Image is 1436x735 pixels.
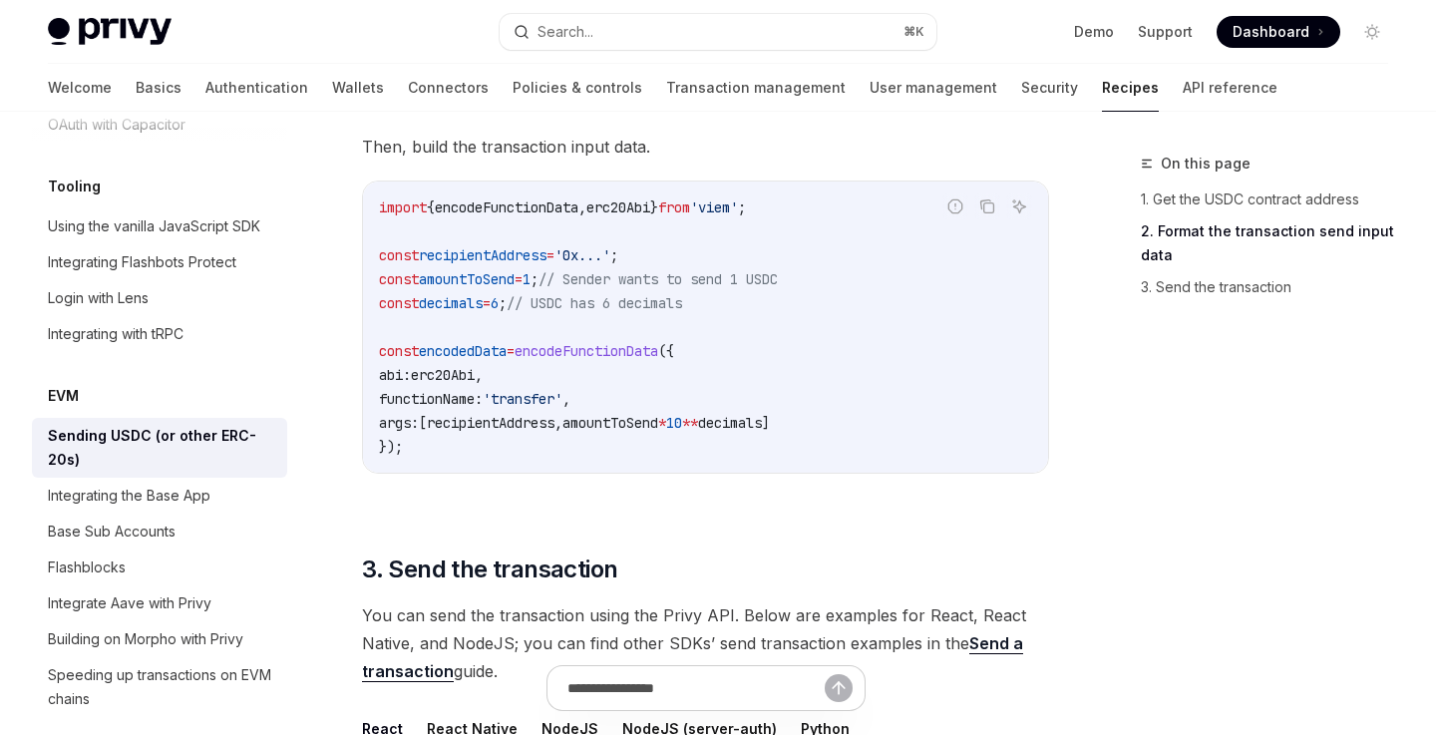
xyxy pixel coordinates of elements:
[136,64,181,112] a: Basics
[513,64,642,112] a: Policies & controls
[419,270,515,288] span: amountToSend
[554,246,610,264] span: '0x...'
[48,424,275,472] div: Sending USDC (or other ERC-20s)
[48,64,112,112] a: Welcome
[408,64,489,112] a: Connectors
[32,657,287,717] a: Speeding up transactions on EVM chains
[1356,16,1388,48] button: Toggle dark mode
[538,270,778,288] span: // Sender wants to send 1 USDC
[500,14,935,50] button: Search...⌘K
[650,198,658,216] span: }
[32,208,287,244] a: Using the vanilla JavaScript SDK
[379,342,419,360] span: const
[362,553,617,585] span: 3. Send the transaction
[825,674,853,702] button: Send message
[1217,16,1340,48] a: Dashboard
[974,193,1000,219] button: Copy the contents from the code block
[578,198,586,216] span: ,
[205,64,308,112] a: Authentication
[1233,22,1309,42] span: Dashboard
[1021,64,1078,112] a: Security
[32,244,287,280] a: Integrating Flashbots Protect
[610,246,618,264] span: ;
[1141,271,1404,303] a: 3. Send the transaction
[362,133,1049,161] span: Then, build the transaction input data.
[419,414,427,432] span: [
[1141,184,1404,215] a: 1. Get the USDC contract address
[515,270,523,288] span: =
[658,342,674,360] span: ({
[419,246,546,264] span: recipientAddress
[762,414,770,432] span: ]
[507,294,682,312] span: // USDC has 6 decimals
[48,250,236,274] div: Integrating Flashbots Protect
[48,555,126,579] div: Flashblocks
[48,322,183,346] div: Integrating with tRPC
[332,64,384,112] a: Wallets
[1141,215,1404,271] a: 2. Format the transaction send input data
[1074,22,1114,42] a: Demo
[554,414,562,432] span: ,
[499,294,507,312] span: ;
[483,294,491,312] span: =
[32,418,287,478] a: Sending USDC (or other ERC-20s)
[435,198,578,216] span: encodeFunctionData
[379,438,403,456] span: });
[1183,64,1277,112] a: API reference
[379,246,419,264] span: const
[538,20,593,44] div: Search...
[32,316,287,352] a: Integrating with tRPC
[48,591,211,615] div: Integrate Aave with Privy
[48,175,101,198] h5: Tooling
[419,294,483,312] span: decimals
[483,390,562,408] span: 'transfer'
[531,270,538,288] span: ;
[32,280,287,316] a: Login with Lens
[1138,22,1193,42] a: Support
[379,390,483,408] span: functionName:
[48,286,149,310] div: Login with Lens
[523,270,531,288] span: 1
[475,366,483,384] span: ,
[362,601,1049,685] span: You can send the transaction using the Privy API. Below are examples for React, React Native, and...
[666,414,682,432] span: 10
[48,663,275,711] div: Speeding up transactions on EVM chains
[690,198,738,216] span: 'viem'
[32,478,287,514] a: Integrating the Base App
[427,198,435,216] span: {
[379,294,419,312] span: const
[379,270,419,288] span: const
[942,193,968,219] button: Report incorrect code
[586,198,650,216] span: erc20Abi
[379,198,427,216] span: import
[48,384,79,408] h5: EVM
[379,414,419,432] span: args:
[870,64,997,112] a: User management
[48,484,210,508] div: Integrating the Base App
[546,246,554,264] span: =
[507,342,515,360] span: =
[562,414,658,432] span: amountToSend
[562,390,570,408] span: ,
[419,342,507,360] span: encodedData
[738,198,746,216] span: ;
[1102,64,1159,112] a: Recipes
[658,198,690,216] span: from
[48,18,172,46] img: light logo
[903,24,924,40] span: ⌘ K
[666,64,846,112] a: Transaction management
[698,414,762,432] span: decimals
[1006,193,1032,219] button: Ask AI
[1161,152,1251,176] span: On this page
[515,342,658,360] span: encodeFunctionData
[48,214,260,238] div: Using the vanilla JavaScript SDK
[48,627,243,651] div: Building on Morpho with Privy
[32,514,287,550] a: Base Sub Accounts
[427,414,554,432] span: recipientAddress
[491,294,499,312] span: 6
[48,520,176,544] div: Base Sub Accounts
[32,585,287,621] a: Integrate Aave with Privy
[32,550,287,585] a: Flashblocks
[411,366,475,384] span: erc20Abi
[379,366,411,384] span: abi:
